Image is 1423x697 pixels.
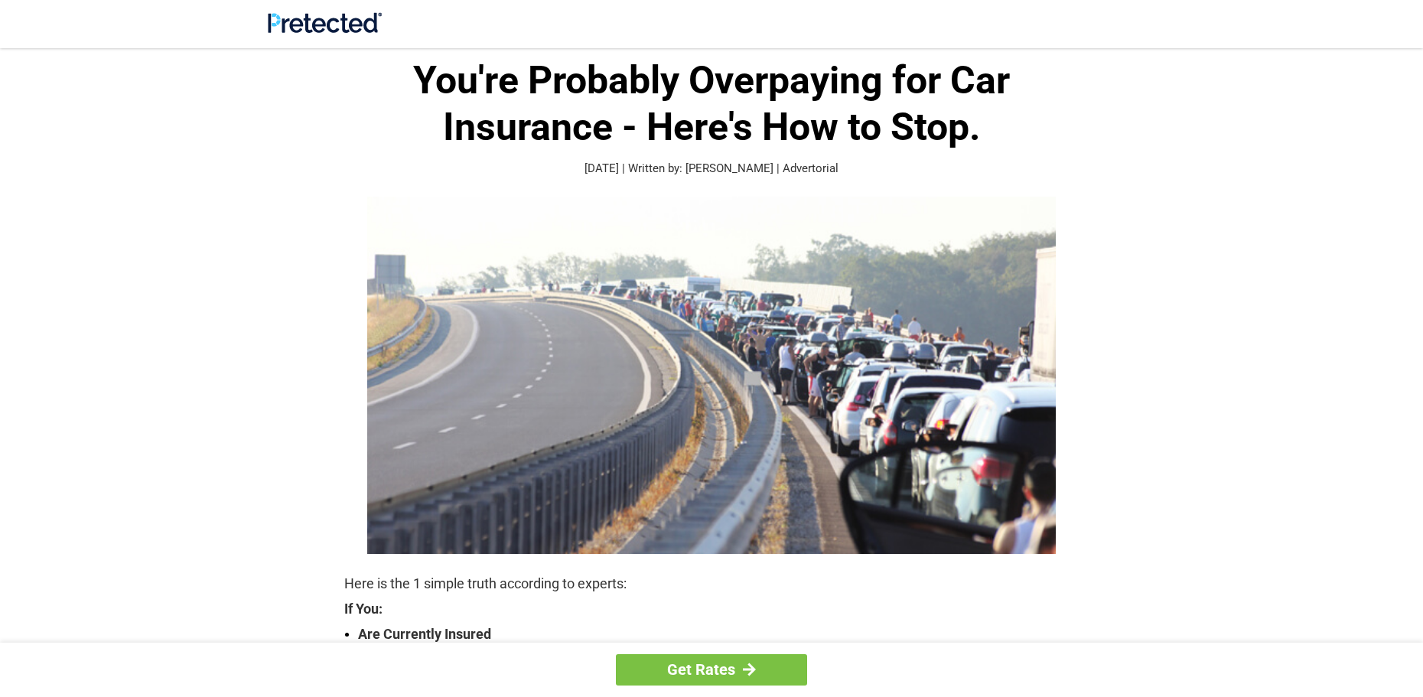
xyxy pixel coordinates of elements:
img: Site Logo [268,12,382,33]
a: Site Logo [268,21,382,36]
a: Get Rates [616,654,807,686]
h1: You're Probably Overpaying for Car Insurance - Here's How to Stop. [344,57,1079,151]
p: Here is the 1 simple truth according to experts: [344,573,1079,594]
strong: Are Currently Insured [358,624,1079,645]
p: [DATE] | Written by: [PERSON_NAME] | Advertorial [344,160,1079,178]
strong: If You: [344,602,1079,616]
